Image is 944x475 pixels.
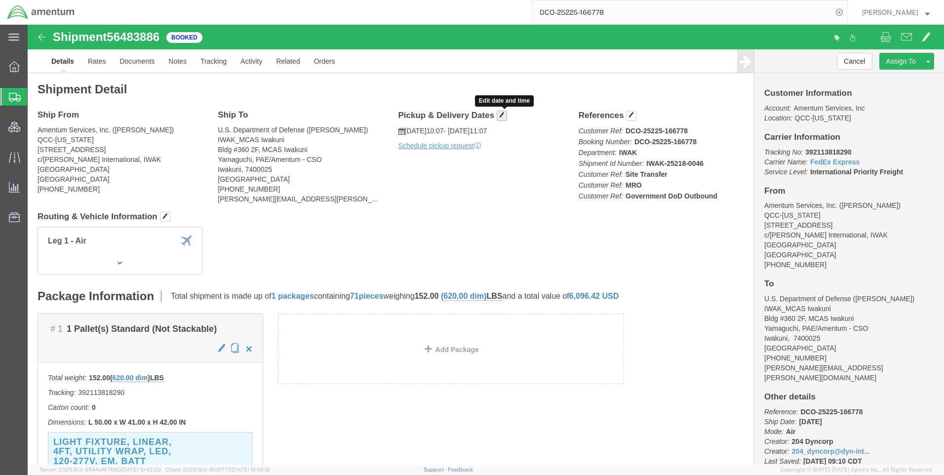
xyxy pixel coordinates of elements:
a: Support [424,467,448,473]
a: Feedback [448,467,473,473]
iframe: FS Legacy Container [28,25,944,465]
img: logo [7,5,75,20]
span: [DATE] 10:42:29 [121,467,161,473]
span: Client: 2025.16.0-8fc0770 [165,467,270,473]
span: [DATE] 10:40:19 [232,467,270,473]
button: [PERSON_NAME] [862,6,930,18]
span: Copyright © [DATE]-[DATE] Agistix Inc., All Rights Reserved [780,466,932,474]
input: Search for shipment number, reference number [532,0,832,24]
span: Server: 2025.16.0-9544af67660 [39,467,161,473]
span: Ray Cheatteam [862,7,918,18]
